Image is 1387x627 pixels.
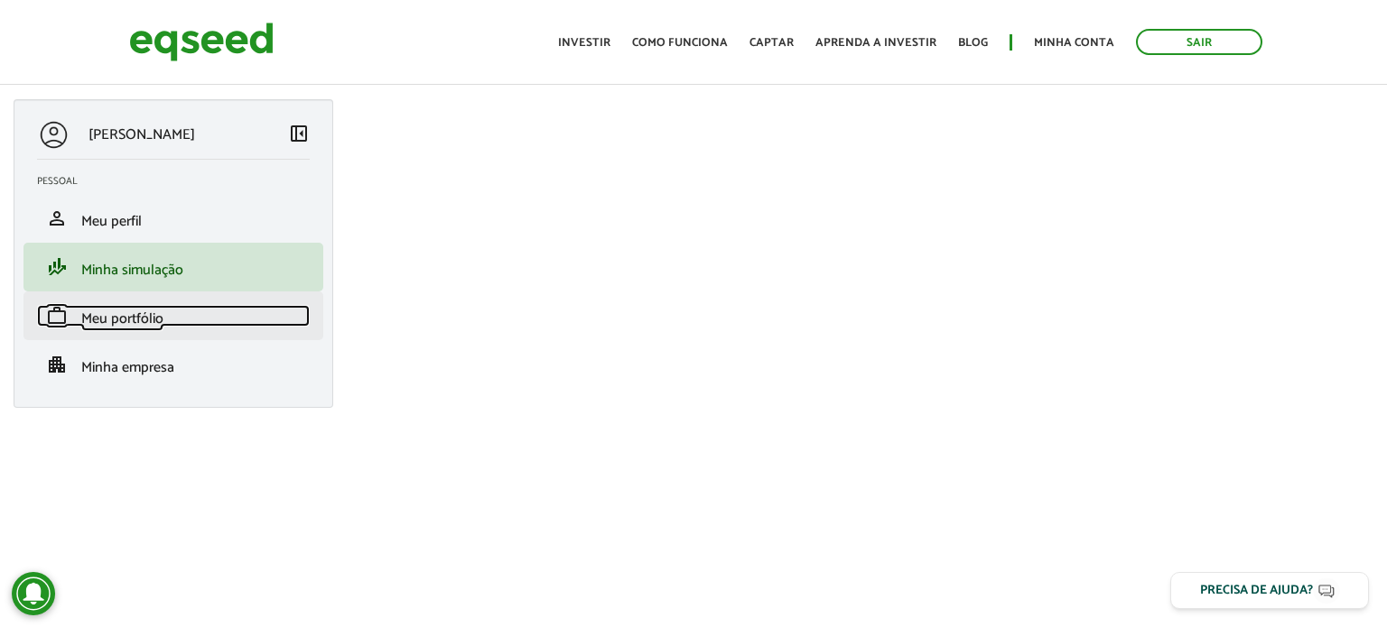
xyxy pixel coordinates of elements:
[23,291,323,340] li: Meu portfólio
[815,37,936,49] a: Aprenda a investir
[81,307,163,331] span: Meu portfólio
[81,209,142,234] span: Meu perfil
[288,123,310,144] span: left_panel_close
[46,207,68,229] span: person
[23,340,323,389] li: Minha empresa
[88,126,195,143] p: [PERSON_NAME]
[558,37,610,49] a: Investir
[1136,29,1262,55] a: Sair
[288,123,310,148] a: Colapsar menu
[46,305,68,327] span: work
[37,305,310,327] a: workMeu portfólio
[749,37,794,49] a: Captar
[37,256,310,278] a: finance_modeMinha simulação
[1034,37,1114,49] a: Minha conta
[37,354,310,375] a: apartmentMinha empresa
[46,354,68,375] span: apartment
[46,256,68,278] span: finance_mode
[81,355,174,380] span: Minha empresa
[37,176,323,187] h2: Pessoal
[958,37,988,49] a: Blog
[632,37,728,49] a: Como funciona
[129,18,274,66] img: EqSeed
[23,194,323,243] li: Meu perfil
[37,207,310,229] a: personMeu perfil
[81,258,183,282] span: Minha simulação
[23,243,323,291] li: Minha simulação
